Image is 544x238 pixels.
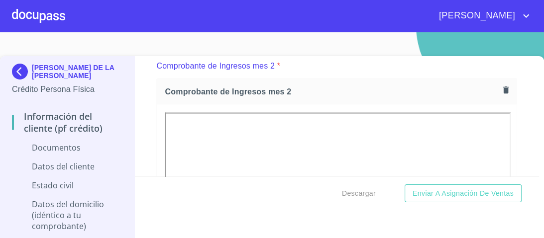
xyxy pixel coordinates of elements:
[12,161,122,172] p: Datos del cliente
[432,8,520,24] span: [PERSON_NAME]
[12,83,122,95] p: Crédito Persona Física
[12,64,122,83] div: [PERSON_NAME] DE LA [PERSON_NAME]
[12,110,122,134] p: Información del cliente (PF crédito)
[156,60,274,72] p: Comprobante de Ingresos mes 2
[405,184,522,203] button: Enviar a Asignación de Ventas
[12,142,122,153] p: Documentos
[12,199,122,232] p: Datos del domicilio (idéntico a tu comprobante)
[32,64,122,79] p: [PERSON_NAME] DE LA [PERSON_NAME]
[12,64,32,79] img: Docupass spot blue
[413,187,514,200] span: Enviar a Asignación de Ventas
[432,8,532,24] button: account of current user
[165,86,499,97] span: Comprobante de Ingresos mes 2
[338,184,380,203] button: Descargar
[342,187,376,200] span: Descargar
[12,180,122,191] p: Estado Civil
